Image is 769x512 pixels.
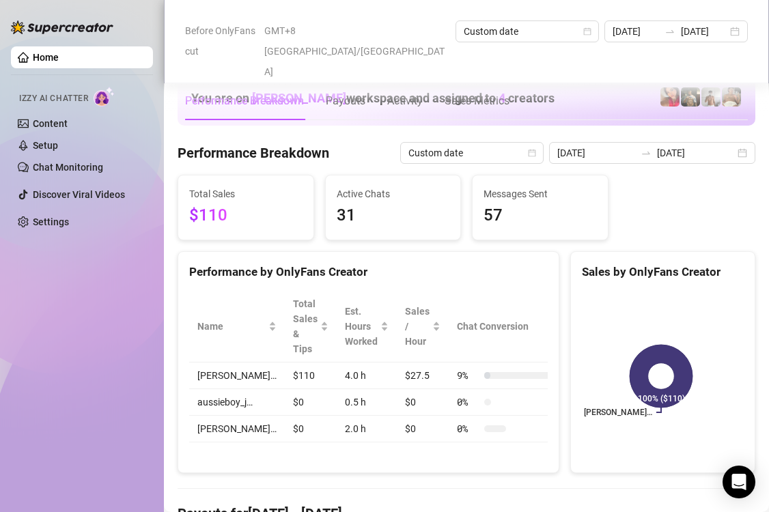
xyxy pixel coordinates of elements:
[484,203,597,229] span: 57
[33,52,59,63] a: Home
[665,26,675,37] span: to
[19,92,88,105] span: Izzy AI Chatter
[337,416,397,442] td: 2.0 h
[397,389,449,416] td: $0
[665,26,675,37] span: swap-right
[449,291,564,362] th: Chat Conversion
[337,186,450,201] span: Active Chats
[264,20,447,82] span: GMT+8 [GEOGRAPHIC_DATA]/[GEOGRAPHIC_DATA]
[189,291,285,362] th: Name
[33,162,103,173] a: Chat Monitoring
[584,408,652,417] text: [PERSON_NAME]…
[285,362,337,389] td: $110
[613,24,659,39] input: Start date
[285,291,337,362] th: Total Sales & Tips
[397,291,449,362] th: Sales / Hour
[33,118,68,129] a: Content
[189,416,285,442] td: [PERSON_NAME]…
[11,20,113,34] img: logo-BBDzfeDw.svg
[189,203,303,229] span: $110
[285,416,337,442] td: $0
[457,319,545,334] span: Chat Conversion
[457,395,479,410] span: 0 %
[408,143,535,163] span: Custom date
[197,319,266,334] span: Name
[387,93,423,109] div: Activity
[397,416,449,442] td: $0
[189,186,303,201] span: Total Sales
[464,21,591,42] span: Custom date
[94,87,115,106] img: AI Chatter
[285,389,337,416] td: $0
[528,149,536,157] span: calendar
[33,140,58,151] a: Setup
[189,362,285,389] td: [PERSON_NAME]…
[484,186,597,201] span: Messages Sent
[457,368,479,383] span: 9 %
[33,216,69,227] a: Settings
[189,389,285,416] td: aussieboy_j…
[293,296,318,356] span: Total Sales & Tips
[178,143,329,162] h4: Performance Breakdown
[337,362,397,389] td: 4.0 h
[582,263,744,281] div: Sales by OnlyFans Creator
[457,421,479,436] span: 0 %
[397,362,449,389] td: $27.5
[445,93,509,109] div: Sales Metrics
[641,147,652,158] span: to
[583,27,591,35] span: calendar
[405,304,430,349] span: Sales / Hour
[185,93,304,109] div: Performance Breakdown
[681,24,727,39] input: End date
[723,466,755,498] div: Open Intercom Messenger
[326,93,365,109] div: Payouts
[185,20,256,61] span: Before OnlyFans cut
[345,304,378,349] div: Est. Hours Worked
[641,147,652,158] span: swap-right
[337,203,450,229] span: 31
[557,145,635,160] input: Start date
[189,263,548,281] div: Performance by OnlyFans Creator
[657,145,735,160] input: End date
[337,389,397,416] td: 0.5 h
[33,189,125,200] a: Discover Viral Videos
